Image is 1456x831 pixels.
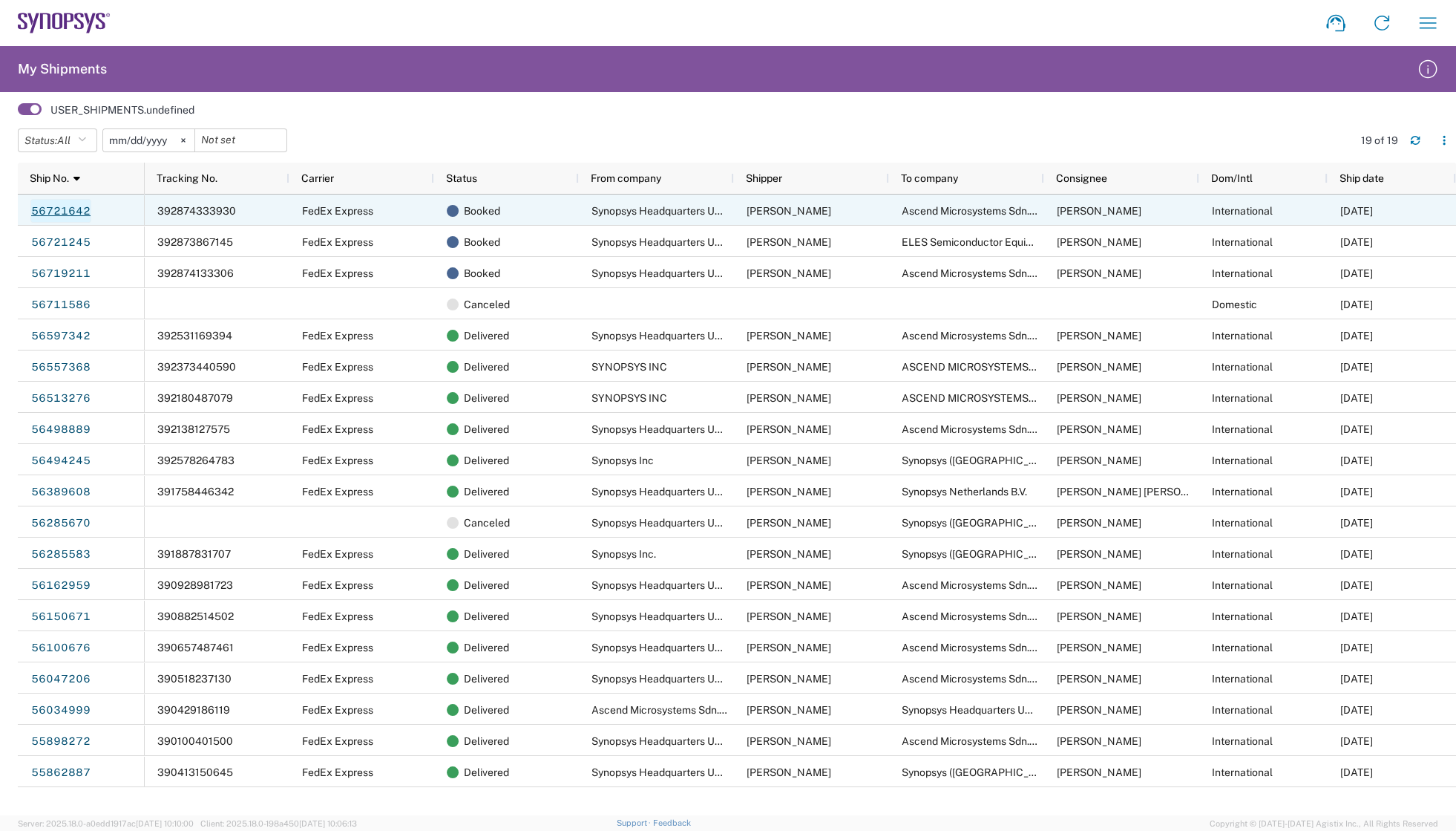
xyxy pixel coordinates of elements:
span: Synopsys Headquarters USSV [591,735,735,747]
span: 392180487079 [157,392,233,404]
span: FedEx Express [302,236,373,248]
div: 19 of 19 [1361,134,1398,147]
span: Synopsys Netherlands B.V. [902,486,1027,498]
span: Delivered [464,694,509,726]
span: 09/04/2025 [1340,299,1373,310]
span: 06/30/2025 [1340,673,1373,685]
span: Delivered [464,757,509,788]
span: KyeongJin Jang [747,517,831,529]
span: 06/30/2025 [1340,704,1373,716]
span: 390518237130 [157,673,232,685]
span: Synopsys Headquarters USSV [591,610,735,622]
span: KyeongJin Jang [1057,704,1141,716]
span: International [1212,423,1273,435]
span: 392874333930 [157,205,236,217]
span: Delivered [464,663,509,694]
span: Status [446,172,477,184]
span: Ming Hong Niam [1057,423,1141,435]
span: KyeongJin Jang [747,392,831,404]
span: KyeongJin Jang [747,766,831,778]
span: 391758446342 [157,486,234,498]
span: Synopsys Headquarters USSV [591,579,735,591]
a: 56721642 [30,199,91,223]
span: Booked [464,258,500,289]
span: Delivered [464,320,509,351]
span: International [1212,361,1273,373]
a: 56047206 [30,667,91,691]
span: KyeongJin Jang [747,735,831,747]
span: Delivered [464,476,509,507]
span: Ming Hong Niam [1057,642,1141,654]
span: ASCEND MICROSYSTEMS SDN BHD [902,392,1078,404]
span: Client: 2025.18.0-198a450 [200,819,357,828]
span: FedEx Express [302,361,373,373]
input: Not set [195,129,286,151]
span: Ship No. [30,172,69,184]
span: 06/17/2025 [1340,735,1373,747]
span: Synopsys Headquarters USSV [591,486,735,498]
span: FedEx Express [302,423,373,435]
span: 08/27/2025 [1340,454,1373,466]
span: Ranjeet Singh Mohal [1057,517,1141,529]
span: FedEx Express [302,704,373,716]
span: FedEx Express [302,735,373,747]
span: Synopsys Headquarters USSV [591,236,735,248]
span: 390657487461 [157,642,234,654]
span: International [1212,766,1273,778]
span: Synopsys Headquarters USSV [591,642,735,654]
a: Support [616,818,653,827]
span: 390100401500 [157,735,233,747]
span: Delivered [464,351,509,382]
span: Synopsys Inc [591,454,654,466]
span: Prashant Pandey [1057,766,1141,778]
span: Synopsys Headquarters USSV [591,205,735,217]
span: Synopsys Headquarters USSV [591,330,735,342]
span: KyeongJin Jang [747,579,831,591]
span: KyeongJin Jang [747,548,831,560]
span: Delivered [464,414,509,445]
span: 390413150645 [157,766,233,778]
span: Delivered [464,632,509,663]
span: Carrier [301,172,334,184]
span: FedEx Express [302,673,373,685]
span: 392531169394 [157,330,232,342]
span: Consignee [1056,172,1107,184]
span: International [1212,392,1273,404]
span: FedEx Express [302,267,373,279]
span: 08/07/2025 [1340,548,1373,560]
span: Booked [464,195,500,227]
span: KyeongJin Jang [747,673,831,685]
a: 56034999 [30,698,91,722]
span: Ascend Microsystems Sdn. Bhd. [902,673,1052,685]
span: Ming Hong Niam [1057,361,1141,373]
a: 56597342 [30,324,91,348]
a: Feedback [653,818,691,827]
a: 55898272 [30,729,91,753]
span: Canceled [464,507,510,538]
span: Ascend Microsystems Sdn. Bhd. [902,735,1052,747]
span: 390429186119 [157,704,230,716]
span: Karthik Keni Yerriswamy [1057,486,1228,498]
span: International [1212,267,1273,279]
a: 56285583 [30,542,91,566]
span: Synopsys Headquarters USSV [591,766,735,778]
span: International [1212,517,1273,529]
span: KyeongJin Jang [747,330,831,342]
span: 08/26/2025 [1340,330,1373,342]
span: FedEx Express [302,766,373,778]
span: 392873867145 [157,236,233,248]
span: FedEx Express [302,392,373,404]
span: 08/06/2025 [1340,517,1373,529]
a: 55862887 [30,760,91,784]
span: Synopsys (India) Pvt. Ltd. [902,454,1101,466]
span: Tracking No. [157,172,217,184]
a: 56162959 [30,573,91,597]
span: International [1212,236,1273,248]
span: FedEx Express [302,642,373,654]
span: Ming Hong Niam [1057,579,1141,591]
span: International [1212,548,1273,560]
a: 56494245 [30,449,91,472]
span: Synopsys (India) Pvt. Ltd. [902,766,1101,778]
span: KyeongJin Jang [747,361,831,373]
span: 07/03/2025 [1340,642,1373,654]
